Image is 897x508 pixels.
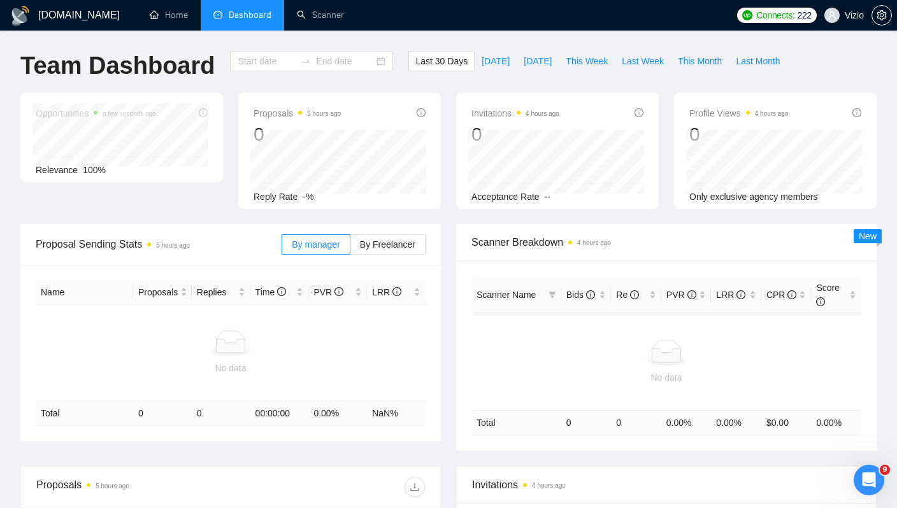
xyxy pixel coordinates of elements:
iframe: Intercom live chat [854,465,884,495]
span: Relevance [36,165,78,175]
span: Profile Views [689,106,789,121]
span: Last Week [622,54,664,68]
time: 5 hours ago [96,483,129,490]
img: upwork-logo.png [742,10,752,20]
span: info-circle [417,108,426,117]
span: LRR [716,290,745,300]
span: New [859,231,877,241]
span: info-circle [635,108,643,117]
span: -% [303,192,313,202]
th: Proposals [133,280,192,305]
td: Total [471,410,561,435]
span: [DATE] [524,54,552,68]
time: 4 hours ago [577,239,611,246]
span: filter [546,285,559,304]
button: download [405,477,425,497]
td: 0.00 % [308,401,367,426]
div: No data [41,361,420,375]
span: user [828,11,836,20]
div: 0 [254,122,341,146]
span: info-circle [787,290,796,299]
span: Proposals [254,106,341,121]
span: Last 30 Days [415,54,468,68]
span: Bids [566,290,595,300]
div: Proposals [36,477,231,497]
div: 0 [689,122,789,146]
span: LRR [372,287,401,297]
a: searchScanner [297,10,344,20]
span: 9 [880,465,890,475]
button: This Month [671,51,729,71]
button: Last Week [615,51,671,71]
span: [DATE] [482,54,510,68]
td: $ 0.00 [761,410,812,435]
span: CPR [766,290,796,300]
td: 0 [192,401,250,426]
span: Proposals [138,285,178,299]
img: logo [10,6,31,26]
span: Proposal Sending Stats [36,236,282,252]
h1: Team Dashboard [20,51,215,81]
span: download [405,482,424,492]
span: Replies [197,285,236,299]
td: NaN % [367,401,426,426]
span: By manager [292,239,340,250]
td: 0 [611,410,661,435]
div: No data [477,370,856,385]
td: Total [36,401,133,426]
time: 5 hours ago [307,110,341,117]
span: Acceptance Rate [471,192,540,202]
span: Dashboard [229,10,271,20]
span: Score [816,283,840,307]
td: 00:00:00 [250,401,309,426]
span: info-circle [736,290,745,299]
span: info-circle [277,287,286,296]
td: 0 [133,401,192,426]
td: 0.00 % [661,410,712,435]
button: setting [872,5,892,25]
time: 4 hours ago [532,482,566,489]
span: info-circle [392,287,401,296]
input: End date [316,54,374,68]
div: 0 [471,122,559,146]
a: homeHome [150,10,188,20]
span: info-circle [687,290,696,299]
span: filter [549,291,556,299]
span: PVR [313,287,343,297]
span: info-circle [816,297,825,306]
span: Re [616,290,639,300]
button: Last Month [729,51,787,71]
span: By Freelancer [360,239,415,250]
time: 5 hours ago [156,242,190,249]
span: info-circle [586,290,595,299]
time: 4 hours ago [526,110,559,117]
span: This Month [678,54,722,68]
span: Scanner Breakdown [471,234,861,250]
span: Reply Rate [254,192,298,202]
time: 4 hours ago [755,110,789,117]
a: setting [872,10,892,20]
th: Name [36,280,133,305]
button: [DATE] [475,51,517,71]
span: Last Month [736,54,780,68]
button: This Week [559,51,615,71]
span: -- [545,192,550,202]
td: 0.00 % [711,410,761,435]
span: Only exclusive agency members [689,192,818,202]
span: PVR [666,290,696,300]
input: Start date [238,54,296,68]
span: Invitations [471,106,559,121]
span: Invitations [472,477,861,493]
span: 222 [797,8,811,22]
button: [DATE] [517,51,559,71]
td: 0 [561,410,612,435]
th: Replies [192,280,250,305]
span: info-circle [334,287,343,296]
span: This Week [566,54,608,68]
span: Connects: [756,8,794,22]
span: info-circle [630,290,639,299]
span: Scanner Name [477,290,536,300]
td: 0.00 % [811,410,861,435]
span: to [301,56,311,66]
button: Last 30 Days [408,51,475,71]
